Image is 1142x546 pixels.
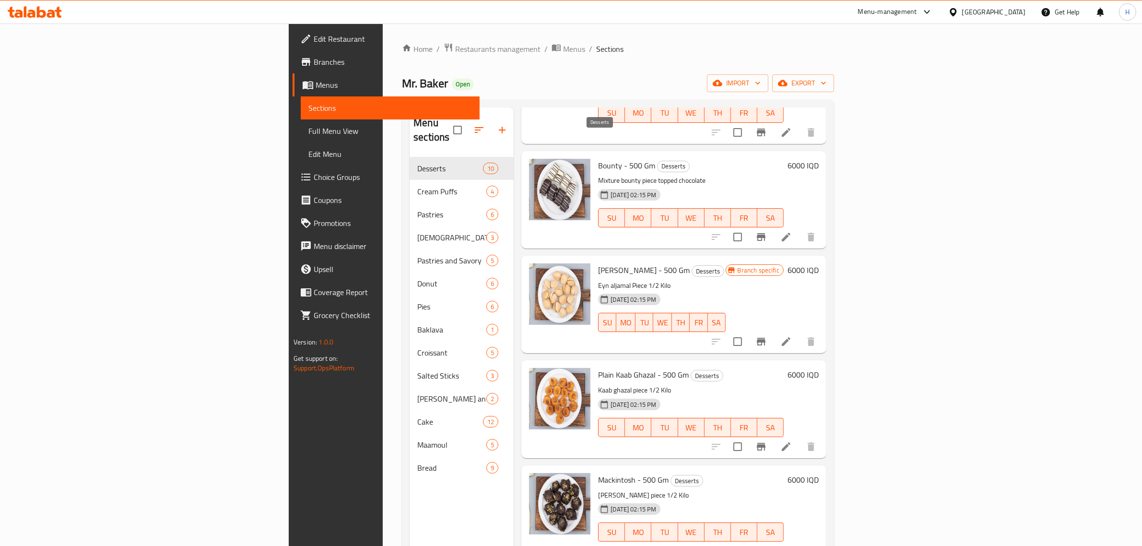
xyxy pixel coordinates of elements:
span: SA [761,106,780,120]
span: TU [655,421,674,435]
div: [GEOGRAPHIC_DATA] [962,7,1025,17]
button: TH [705,418,731,437]
a: Support.OpsPlatform [294,362,354,374]
span: Pastries and Savory [417,255,486,266]
span: Select to update [728,437,748,457]
div: Cake12 [410,410,514,433]
div: Donut6 [410,272,514,295]
div: items [486,462,498,474]
div: Croissant5 [410,341,514,364]
span: SU [602,421,621,435]
nav: Menu sections [410,153,514,483]
span: Pastries [417,209,486,220]
span: Get support on: [294,352,338,365]
span: Desserts [692,266,724,277]
span: Mackintosh - 500 Gm [598,473,669,487]
span: Edit Menu [308,148,472,160]
h6: 6000 IQD [788,473,819,487]
span: Select to update [728,122,748,142]
span: Menus [316,79,472,91]
div: Baklava [417,324,486,335]
a: Grocery Checklist [293,304,480,327]
span: 6 [487,210,498,219]
span: Menu disclaimer [314,240,472,252]
a: Coupons [293,189,480,212]
span: Sort sections [468,119,491,142]
span: Desserts [671,475,703,487]
button: delete [800,330,823,353]
button: SU [598,208,625,227]
span: 1.0.0 [318,336,333,348]
span: WE [657,316,668,330]
a: Coverage Report [293,281,480,304]
button: WE [653,313,672,332]
button: TU [651,522,678,542]
button: TU [651,104,678,123]
button: FR [690,313,707,332]
div: items [486,255,498,266]
span: TU [655,525,674,539]
span: Edit Restaurant [314,33,472,45]
p: Eyn aljamal Piece 1/2 Kilo [598,280,725,292]
span: FR [735,106,753,120]
button: MO [625,418,651,437]
button: SU [598,522,625,542]
span: Desserts [691,370,723,381]
span: SU [602,211,621,225]
button: SU [598,104,625,123]
span: Select to update [728,332,748,352]
div: Kaak and Barazek [417,393,486,404]
button: TH [705,208,731,227]
a: Menus [293,73,480,96]
button: FR [731,104,757,123]
span: Croissant [417,347,486,358]
span: FR [735,525,753,539]
span: 4 [487,187,498,196]
span: Donut [417,278,486,289]
button: FR [731,418,757,437]
div: items [483,416,498,427]
button: Branch-specific-item [750,330,773,353]
span: MO [629,525,648,539]
p: Mixture bounty piece topped chocolate [598,175,784,187]
span: Select all sections [447,120,468,140]
button: WE [678,418,705,437]
span: Plain Kaab Ghazal - 500 Gm [598,368,689,382]
div: Cream Puffs4 [410,180,514,203]
div: items [486,278,498,289]
span: Cake [417,416,483,427]
div: Maamoul [417,439,486,451]
nav: breadcrumb [402,43,834,55]
button: SA [757,104,784,123]
span: SA [761,421,780,435]
span: 3 [487,371,498,380]
span: Salted Sticks [417,370,486,381]
span: [DATE] 02:15 PM [607,295,660,304]
span: [DATE] 02:15 PM [607,400,660,409]
span: TH [708,525,727,539]
span: Desserts [417,163,483,174]
span: H [1125,7,1130,17]
span: SA [761,211,780,225]
span: Coverage Report [314,286,472,298]
span: Desserts [658,161,689,172]
a: Edit menu item [780,441,792,452]
div: Menu-management [858,6,917,18]
span: Promotions [314,217,472,229]
button: WE [678,104,705,123]
a: Edit menu item [780,231,792,243]
span: Pies [417,301,486,312]
div: Cream Puffs [417,186,486,197]
span: Sections [596,43,624,55]
span: TU [655,106,674,120]
div: Desserts [692,265,724,277]
span: SU [602,316,612,330]
button: SA [757,208,784,227]
span: Coupons [314,194,472,206]
span: MO [629,421,648,435]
